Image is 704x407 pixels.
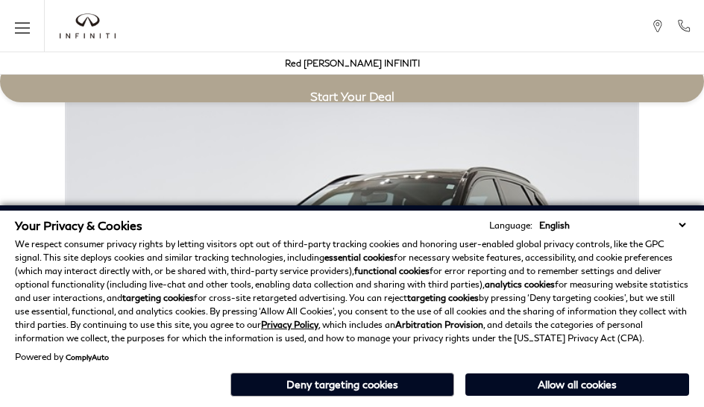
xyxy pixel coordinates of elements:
[489,221,532,230] div: Language:
[407,292,479,303] strong: targeting cookies
[15,352,109,361] div: Powered by
[230,373,454,397] button: Deny targeting cookies
[535,218,689,232] select: Language Select
[15,237,689,345] p: We respect consumer privacy rights by letting visitors opt out of third-party tracking cookies an...
[60,13,116,39] img: INFINITI
[15,218,142,232] span: Your Privacy & Cookies
[122,292,194,303] strong: targeting cookies
[485,279,555,290] strong: analytics cookies
[310,89,395,103] span: Start Your Deal
[354,265,430,276] strong: functional cookies
[395,319,483,330] strong: Arbitration Provision
[66,352,109,361] a: ComplyAuto
[285,58,420,69] a: Red [PERSON_NAME] INFINITI
[324,252,394,263] strong: essential cookies
[261,319,318,330] a: Privacy Policy
[465,373,689,396] button: Allow all cookies
[60,13,116,39] a: infiniti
